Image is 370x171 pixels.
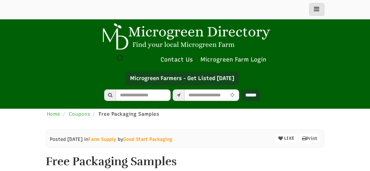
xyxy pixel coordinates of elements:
i: Use Current Location [228,93,236,98]
span: by [118,136,172,143]
a: Print [299,134,320,143]
span: Free Packaging Samples [99,111,159,117]
span: [DATE] [67,137,82,142]
a: Coupons [69,111,90,117]
span: LIKE [283,135,295,140]
a: Home [47,111,60,117]
a: Microgreen Farm Login [200,56,270,64]
span: in [84,136,116,143]
h1: Free Packaging Samples [46,155,324,168]
span: Posted [50,137,66,142]
a: Contact Us [157,56,197,64]
a: Farm Supply [88,137,116,142]
a: Microgreen Farmers - Get Listed [DATE] [125,72,239,85]
button: LIKE [276,134,297,143]
img: Microgreen Directory [98,23,272,50]
button: main_menu [309,3,324,16]
a: Good Start Packaging [123,137,172,142]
